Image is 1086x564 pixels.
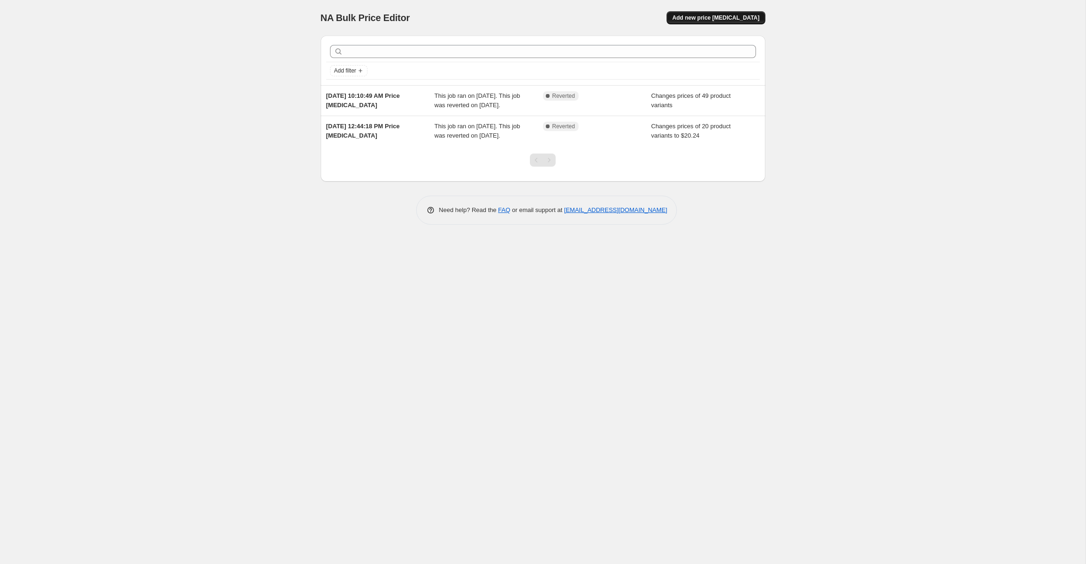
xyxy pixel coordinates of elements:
[510,206,564,213] span: or email support at
[651,92,731,109] span: Changes prices of 49 product variants
[552,123,575,130] span: Reverted
[321,13,410,23] span: NA Bulk Price Editor
[334,67,356,74] span: Add filter
[439,206,499,213] span: Need help? Read the
[552,92,575,100] span: Reverted
[326,92,400,109] span: [DATE] 10:10:49 AM Price [MEDICAL_DATA]
[330,65,367,76] button: Add filter
[434,123,520,139] span: This job ran on [DATE]. This job was reverted on [DATE].
[667,11,765,24] button: Add new price [MEDICAL_DATA]
[672,14,759,22] span: Add new price [MEDICAL_DATA]
[434,92,520,109] span: This job ran on [DATE]. This job was reverted on [DATE].
[651,123,731,139] span: Changes prices of 20 product variants to $20.24
[530,154,556,167] nav: Pagination
[326,123,400,139] span: [DATE] 12:44:18 PM Price [MEDICAL_DATA]
[564,206,667,213] a: [EMAIL_ADDRESS][DOMAIN_NAME]
[498,206,510,213] a: FAQ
